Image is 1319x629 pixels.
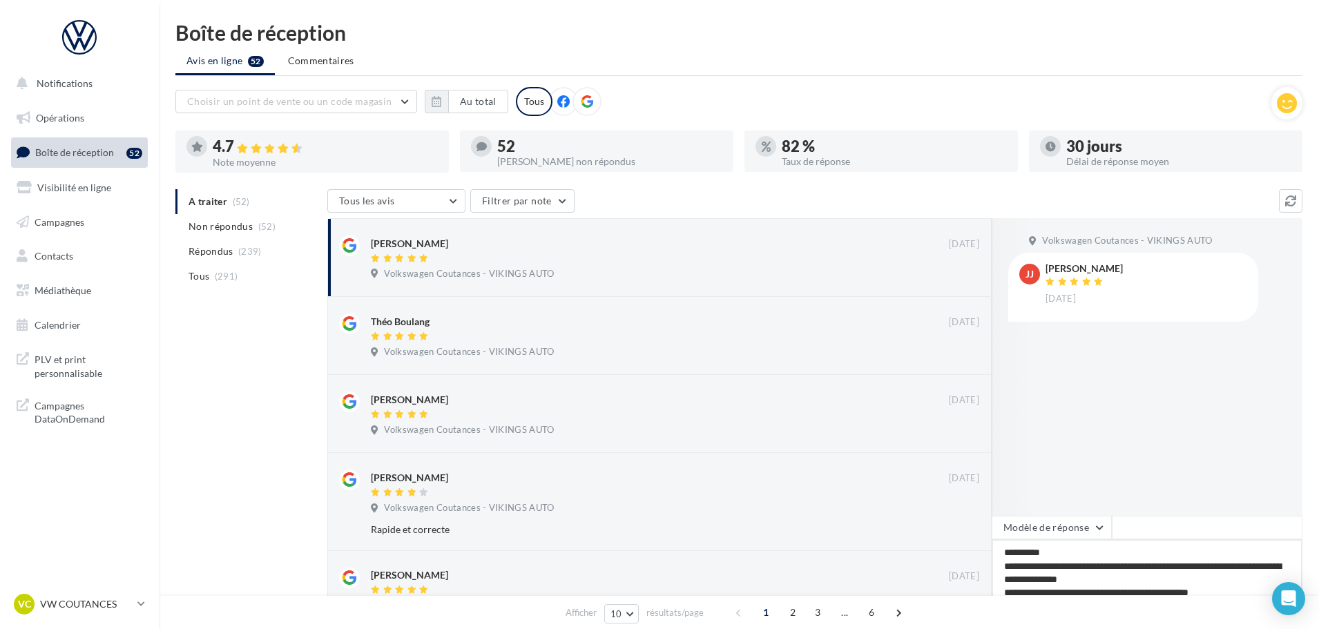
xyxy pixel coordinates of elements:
button: Notifications [8,69,145,98]
div: Taux de réponse [782,157,1007,166]
button: 10 [604,604,639,623]
div: Boîte de réception [175,22,1302,43]
div: Rapide et correcte [371,523,889,536]
span: JJ [1026,267,1034,281]
span: (52) [258,221,276,232]
div: Théo Boulang [371,315,430,329]
div: [PERSON_NAME] [371,237,448,251]
div: Open Intercom Messenger [1272,582,1305,615]
span: ... [834,601,856,623]
span: Boîte de réception [35,146,114,158]
span: résultats/page [646,606,704,619]
div: 30 jours [1066,139,1291,154]
button: Au total [425,90,508,113]
span: Volkswagen Coutances - VIKINGS AUTO [384,502,554,514]
span: 10 [610,608,622,619]
span: Commentaires [288,54,354,68]
span: [DATE] [949,570,979,583]
a: Calendrier [8,311,151,340]
button: Filtrer par note [470,189,575,213]
span: Tous [189,269,209,283]
div: 4.7 [213,139,438,155]
p: VW COUTANCES [40,597,132,611]
span: [DATE] [949,394,979,407]
a: Opérations [8,104,151,133]
span: Afficher [566,606,597,619]
span: Volkswagen Coutances - VIKINGS AUTO [384,346,554,358]
div: [PERSON_NAME] [371,471,448,485]
span: PLV et print personnalisable [35,350,142,380]
span: Visibilité en ligne [37,182,111,193]
span: Choisir un point de vente ou un code magasin [187,95,392,107]
span: [DATE] [1046,293,1076,305]
span: Contacts [35,250,73,262]
span: [DATE] [949,316,979,329]
span: 3 [807,601,829,623]
span: 2 [782,601,804,623]
a: Visibilité en ligne [8,173,151,202]
div: [PERSON_NAME] non répondus [497,157,722,166]
span: (291) [215,271,238,282]
span: VC [18,597,31,611]
div: 82 % [782,139,1007,154]
button: Au total [448,90,508,113]
div: Tous [516,87,552,116]
span: Notifications [37,77,93,89]
a: VC VW COUTANCES [11,591,148,617]
span: [DATE] [949,238,979,251]
button: Choisir un point de vente ou un code magasin [175,90,417,113]
div: 52 [126,148,142,159]
button: Modèle de réponse [992,516,1112,539]
a: Médiathèque [8,276,151,305]
span: Médiathèque [35,284,91,296]
span: (239) [238,246,262,257]
a: PLV et print personnalisable [8,345,151,385]
button: Tous les avis [327,189,465,213]
span: Campagnes [35,215,84,227]
div: [PERSON_NAME] [1046,264,1123,273]
span: 6 [860,601,883,623]
div: Délai de réponse moyen [1066,157,1291,166]
span: Volkswagen Coutances - VIKINGS AUTO [384,424,554,436]
span: [DATE] [949,472,979,485]
div: [PERSON_NAME] [371,568,448,582]
div: [PERSON_NAME] [371,393,448,407]
a: Boîte de réception52 [8,137,151,167]
a: Contacts [8,242,151,271]
div: 52 [497,139,722,154]
span: Non répondus [189,220,253,233]
span: Volkswagen Coutances - VIKINGS AUTO [384,268,554,280]
a: Campagnes DataOnDemand [8,391,151,432]
a: Campagnes [8,208,151,237]
span: Répondus [189,244,233,258]
span: Tous les avis [339,195,395,206]
span: Volkswagen Coutances - VIKINGS AUTO [1042,235,1212,247]
span: Calendrier [35,319,81,331]
div: Note moyenne [213,157,438,167]
span: Opérations [36,112,84,124]
span: 1 [755,601,777,623]
span: Campagnes DataOnDemand [35,396,142,426]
